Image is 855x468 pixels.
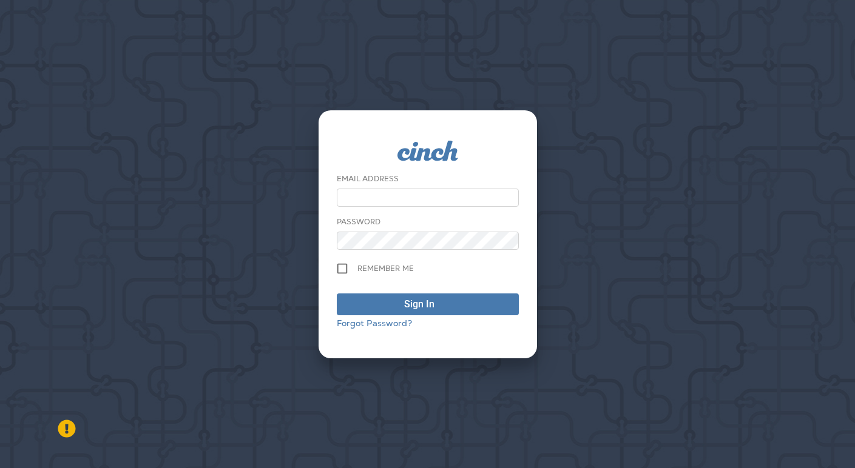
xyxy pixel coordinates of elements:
[337,293,519,315] button: Sign In
[404,297,434,312] div: Sign In
[337,174,399,184] label: Email Address
[337,217,381,227] label: Password
[357,264,414,273] span: Remember me
[337,318,412,329] a: Forgot Password?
